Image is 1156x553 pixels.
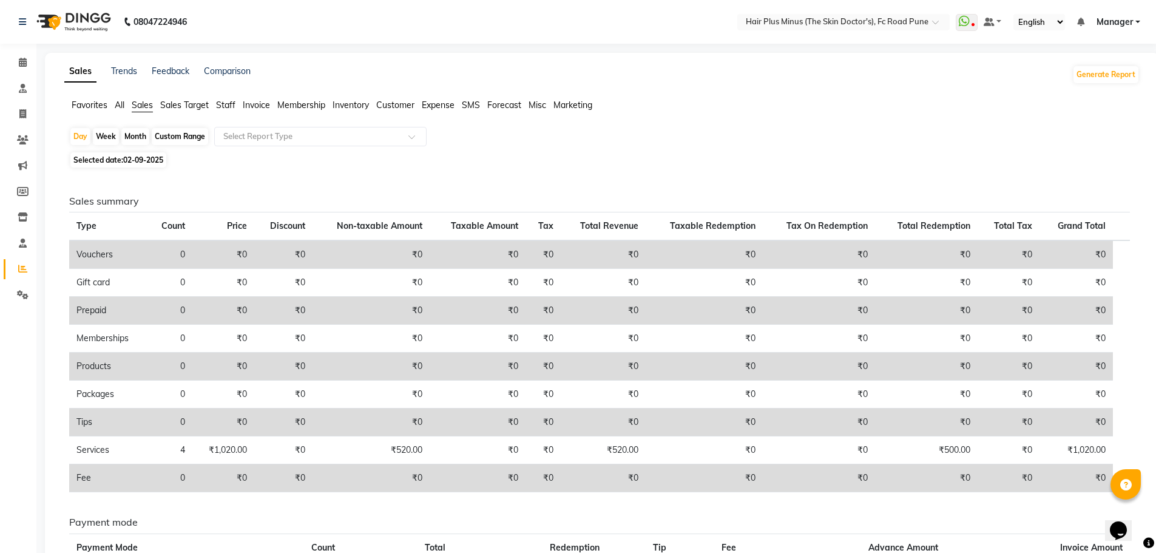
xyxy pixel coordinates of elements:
td: ₹0 [430,353,526,381]
td: ₹0 [192,269,254,297]
td: ₹0 [978,269,1039,297]
td: ₹0 [978,464,1039,492]
td: ₹0 [763,464,875,492]
td: ₹0 [646,409,763,436]
td: ₹0 [192,464,254,492]
td: ₹0 [313,464,430,492]
td: ₹0 [763,240,875,269]
span: Misc [529,100,546,110]
td: ₹0 [875,464,978,492]
td: ₹0 [646,325,763,353]
td: ₹0 [646,297,763,325]
td: ₹0 [430,269,526,297]
span: 02-09-2025 [123,155,163,165]
a: Sales [64,61,96,83]
td: ₹0 [254,269,313,297]
td: 0 [147,325,192,353]
td: ₹0 [646,269,763,297]
a: Trends [111,66,137,76]
td: ₹0 [763,269,875,297]
td: ₹0 [875,325,978,353]
span: Membership [277,100,325,110]
td: ₹0 [526,381,560,409]
span: SMS [462,100,480,110]
td: ₹0 [561,353,646,381]
td: ₹0 [313,381,430,409]
td: ₹0 [646,464,763,492]
td: ₹500.00 [875,436,978,464]
span: Fee [722,542,736,553]
span: Type [76,220,96,231]
span: Expense [422,100,455,110]
span: Taxable Amount [451,220,518,231]
td: ₹0 [254,325,313,353]
td: ₹0 [1039,353,1113,381]
td: ₹0 [254,297,313,325]
button: Generate Report [1073,66,1138,83]
span: Manager [1097,16,1133,29]
td: 0 [147,381,192,409]
span: Selected date: [70,152,166,168]
span: Tax On Redemption [786,220,868,231]
span: Marketing [553,100,592,110]
td: Tips [69,409,147,436]
td: ₹0 [1039,269,1113,297]
div: Month [121,128,149,145]
td: ₹0 [313,269,430,297]
iframe: chat widget [1105,504,1144,541]
span: Advance Amount [868,542,938,553]
td: ₹0 [254,409,313,436]
td: 0 [147,464,192,492]
span: Non-taxable Amount [337,220,422,231]
td: ₹0 [526,436,560,464]
td: Prepaid [69,297,147,325]
td: 4 [147,436,192,464]
span: All [115,100,124,110]
td: ₹0 [526,409,560,436]
td: ₹0 [430,240,526,269]
h6: Payment mode [69,517,1130,528]
td: ₹0 [254,381,313,409]
div: Custom Range [152,128,208,145]
td: ₹0 [875,297,978,325]
span: Total Tax [994,220,1032,231]
span: Discount [270,220,305,231]
b: 08047224946 [134,5,187,39]
td: ₹0 [526,240,560,269]
span: Staff [216,100,235,110]
td: ₹0 [430,325,526,353]
span: Total Revenue [580,220,638,231]
span: Forecast [487,100,521,110]
img: logo [31,5,114,39]
td: 0 [147,269,192,297]
td: Products [69,353,147,381]
td: ₹0 [875,381,978,409]
span: Count [161,220,185,231]
span: Price [227,220,247,231]
td: ₹0 [875,409,978,436]
td: ₹0 [526,353,560,381]
td: 0 [147,297,192,325]
td: ₹0 [763,436,875,464]
span: Invoice Amount [1060,542,1123,553]
td: ₹0 [254,353,313,381]
td: ₹0 [430,297,526,325]
td: ₹0 [526,269,560,297]
div: Week [93,128,119,145]
td: ₹0 [763,325,875,353]
h6: Sales summary [69,195,1130,207]
span: Redemption [550,542,600,553]
span: Sales [132,100,153,110]
td: ₹520.00 [561,436,646,464]
span: Invoice [243,100,270,110]
td: ₹0 [313,325,430,353]
div: Day [70,128,90,145]
td: ₹0 [646,381,763,409]
span: Count [311,542,335,553]
span: Payment Mode [76,542,138,553]
td: ₹0 [192,381,254,409]
td: ₹0 [192,409,254,436]
td: ₹0 [978,353,1039,381]
td: ₹0 [192,297,254,325]
span: Inventory [333,100,369,110]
